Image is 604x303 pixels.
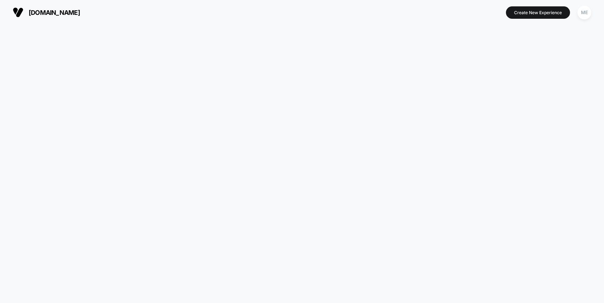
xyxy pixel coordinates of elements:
div: ME [577,6,591,19]
span: [DOMAIN_NAME] [29,9,80,16]
img: Visually logo [13,7,23,18]
button: Create New Experience [506,6,570,19]
button: ME [575,5,593,20]
button: [DOMAIN_NAME] [11,7,82,18]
